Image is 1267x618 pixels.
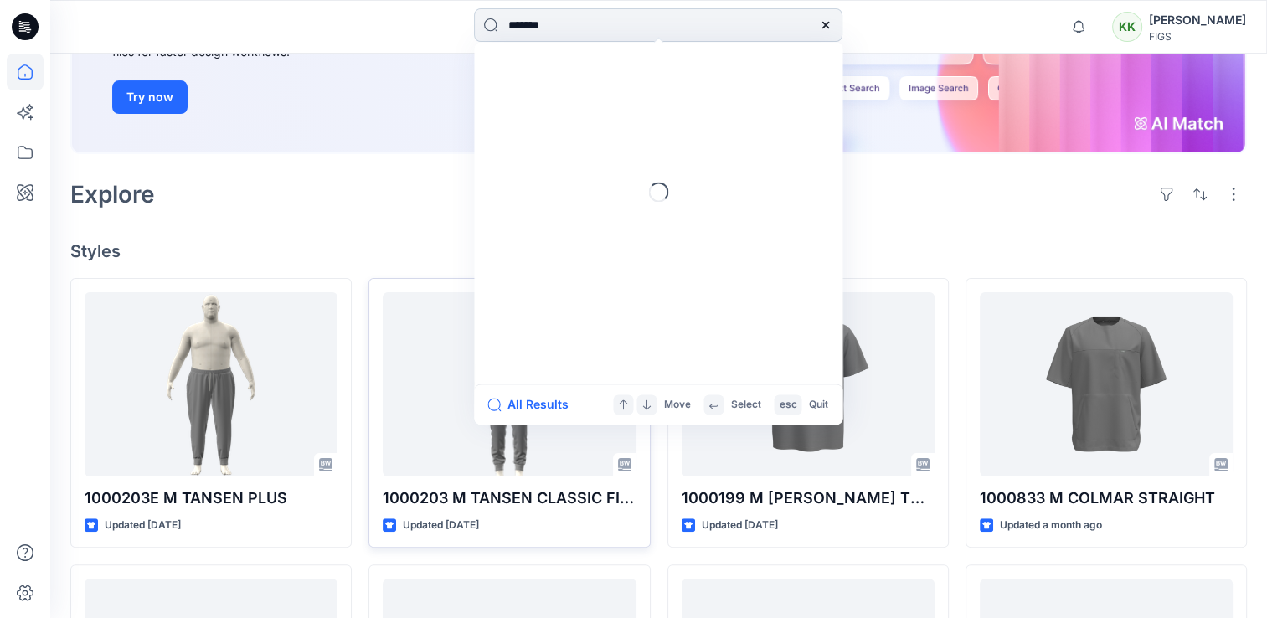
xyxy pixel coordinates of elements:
[1149,30,1246,43] div: FIGS
[85,487,337,510] p: 1000203E M TANSEN PLUS
[112,80,188,114] button: Try now
[779,396,796,414] p: esc
[403,517,479,534] p: Updated [DATE]
[980,487,1233,510] p: 1000833 M COLMAR STRAIGHT
[383,292,636,476] a: 1000203 M TANSEN CLASSIC FIGS BASE SIZE
[1149,10,1246,30] div: [PERSON_NAME]
[1112,12,1142,42] div: KK
[383,487,636,510] p: 1000203 M TANSEN CLASSIC FIGS BASE SIZE
[808,396,827,414] p: Quit
[70,181,155,208] h2: Explore
[487,394,579,415] button: All Results
[105,517,181,534] p: Updated [DATE]
[980,292,1233,476] a: 1000833 M COLMAR STRAIGHT
[730,396,760,414] p: Select
[663,396,690,414] p: Move
[1000,517,1102,534] p: Updated a month ago
[682,487,935,510] p: 1000199 M [PERSON_NAME] THREE POCKET BASE
[702,517,778,534] p: Updated [DATE]
[70,241,1247,261] h4: Styles
[85,292,337,476] a: 1000203E M TANSEN PLUS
